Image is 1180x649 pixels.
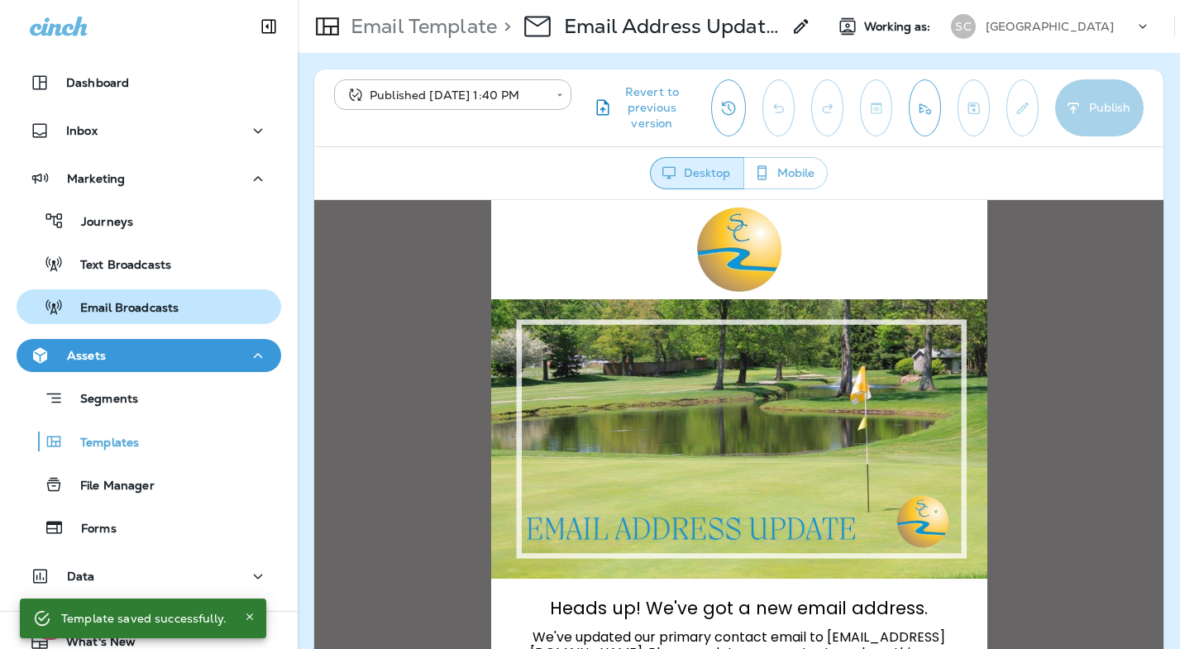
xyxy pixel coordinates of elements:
p: Templates [64,436,139,451]
button: Segments [17,380,281,416]
p: Data [67,570,95,583]
p: Journeys [64,215,133,231]
button: Revert to previous version [585,79,698,136]
button: Email Broadcasts [17,289,281,324]
p: Marketing [67,172,125,185]
div: Template saved successfully. [61,604,227,633]
span: We've updated our primary contact email to [EMAIL_ADDRESS][DOMAIN_NAME]. Please update your conta... [199,427,651,494]
p: Text Broadcasts [64,258,171,274]
button: Marketing [17,162,281,195]
span: Working as: [864,20,934,34]
p: [GEOGRAPHIC_DATA] [986,20,1114,33]
p: Inbox [66,124,98,137]
p: Email Template [344,14,497,39]
button: Mobile [743,157,828,189]
p: File Manager [64,479,155,494]
p: Segments [64,392,138,408]
img: Sable-Creek--New-email-address---blog.png [177,99,673,379]
button: Send test email [909,79,941,136]
p: Dashboard [66,76,129,89]
p: Assets [67,349,106,362]
button: Forms [17,510,281,545]
p: Email Broadcasts [64,301,179,317]
button: Close [240,607,260,627]
div: SC [951,14,976,39]
span: Heads up! We've got a new email address. [236,396,614,420]
button: Data [17,560,281,593]
button: View Changelog [711,79,746,136]
button: Desktop [650,157,744,189]
button: Assets [17,339,281,372]
span: Revert to previous version [613,84,691,131]
button: Inbox [17,114,281,147]
button: Journeys [17,203,281,238]
img: logo-2.png [383,7,467,92]
p: > [497,14,511,39]
button: Collapse Sidebar [246,10,292,43]
button: Dashboard [17,66,281,99]
p: Forms [64,522,117,537]
div: Published [DATE] 1:40 PM [346,87,545,103]
p: Email Address Update - 10/14 [564,14,781,39]
button: Text Broadcasts [17,246,281,281]
button: File Manager [17,467,281,502]
button: Templates [17,424,281,459]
